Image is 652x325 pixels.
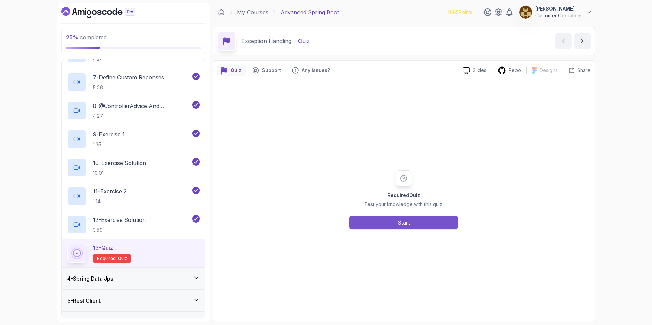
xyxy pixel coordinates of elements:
[280,8,339,16] p: Advanced Spring Boot
[93,56,146,62] p: 4:24
[231,67,241,74] p: Quiz
[93,84,164,91] p: 5:06
[519,5,592,19] button: user profile image[PERSON_NAME]Customer Operations
[555,33,572,49] button: previous content
[67,297,101,305] h3: 5 - Rest Client
[93,198,127,205] p: 1:14
[93,73,164,81] p: 7 - Define Custom Reponses
[93,159,146,167] p: 10 - Exercise Solution
[540,67,558,74] p: Designs
[288,65,334,76] button: Feedback button
[237,8,268,16] a: My Courses
[67,130,200,149] button: 9-Exercise 11:35
[535,5,583,12] p: [PERSON_NAME]
[93,130,125,138] p: 9 - Exercise 1
[67,215,200,234] button: 12-Exercise Solution3:59
[93,113,191,119] p: 4:27
[349,216,458,229] button: Start
[67,158,200,177] button: 10-Exercise Solution10:01
[217,65,246,76] button: quiz button
[93,102,191,110] p: 8 - @ControllerAdvice And @ExceptionHandler
[93,141,125,148] p: 1:35
[93,227,146,233] p: 3:59
[93,216,146,224] p: 12 - Exercise Solution
[574,33,591,49] button: next content
[535,12,583,19] p: Customer Operations
[93,244,113,252] p: 13 - Quiz
[62,268,205,289] button: 4-Spring Data Jpa
[66,34,107,41] span: completed
[457,67,492,74] a: Slides
[364,201,443,208] p: Test your knowledge with this quiz.
[62,290,205,311] button: 5-Rest Client
[93,187,127,195] p: 11 - Exercise 2
[66,34,78,41] span: 25 %
[61,7,151,18] a: Dashboard
[387,192,409,198] span: Required
[577,67,591,74] p: Share
[248,65,285,76] button: Support button
[97,256,118,261] span: Required-
[218,9,225,16] a: Dashboard
[298,37,310,45] p: Quiz
[67,73,200,92] button: 7-Define Custom Reponses5:06
[67,244,200,263] button: 13-QuizRequired-quiz
[398,218,410,227] div: Start
[118,256,127,261] span: quiz
[519,6,532,19] img: user profile image
[492,66,526,75] a: Repo
[509,67,521,74] p: Repo
[262,67,281,74] p: Support
[364,192,443,199] h2: Quiz
[93,170,146,176] p: 10:01
[67,187,200,206] button: 11-Exercise 21:14
[302,67,330,74] p: Any issues?
[67,274,113,283] h3: 4 - Spring Data Jpa
[447,9,472,16] p: 2665 Points
[67,101,200,120] button: 8-@ControllerAdvice And @ExceptionHandler4:27
[563,67,591,74] button: Share
[241,37,291,45] p: Exception Handling
[473,67,486,74] p: Slides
